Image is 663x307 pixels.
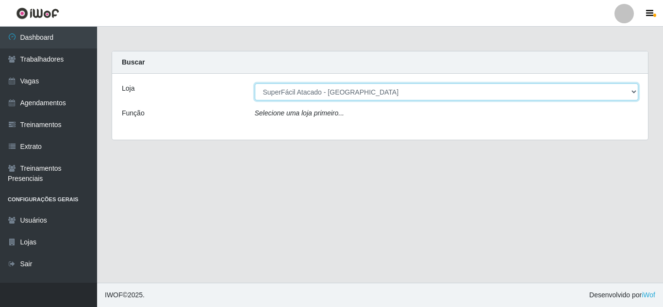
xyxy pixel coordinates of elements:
[255,109,344,117] i: Selecione uma loja primeiro...
[122,108,145,118] label: Função
[122,58,145,66] strong: Buscar
[16,7,59,19] img: CoreUI Logo
[642,291,655,299] a: iWof
[589,290,655,300] span: Desenvolvido por
[105,290,145,300] span: © 2025 .
[122,83,134,94] label: Loja
[105,291,123,299] span: IWOF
